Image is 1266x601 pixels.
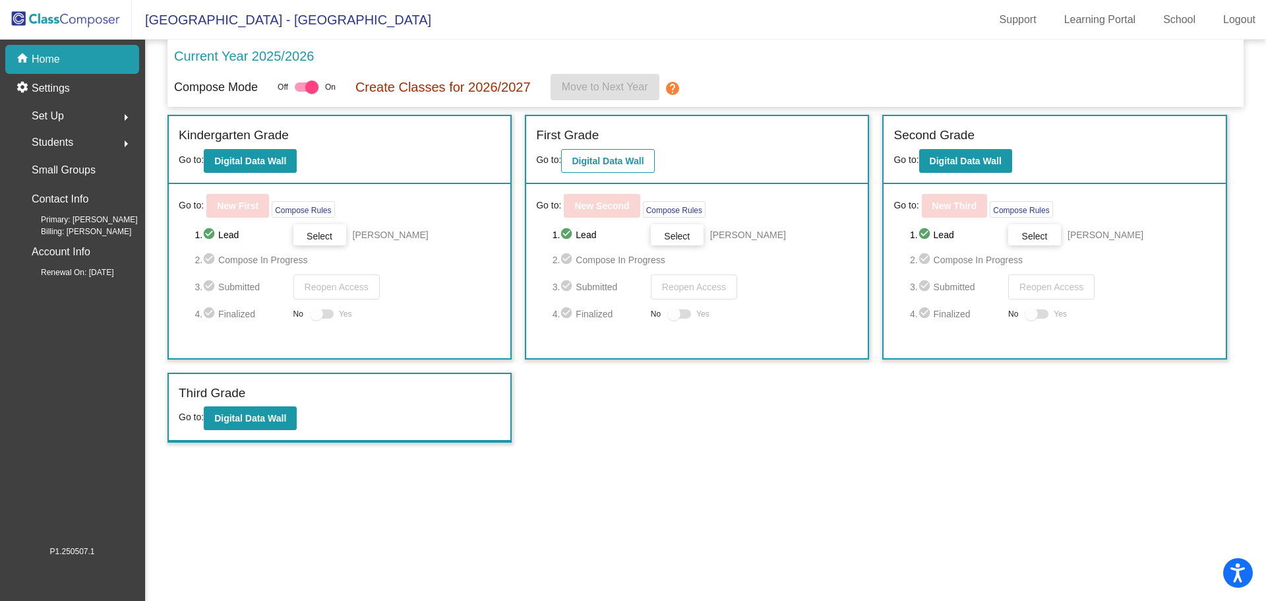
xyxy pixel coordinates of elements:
[932,201,977,211] b: New Third
[20,267,113,278] span: Renewal On: [DATE]
[179,126,289,145] label: Kindergarten Grade
[132,9,431,30] span: [GEOGRAPHIC_DATA] - [GEOGRAPHIC_DATA]
[560,227,576,243] mat-icon: check_circle
[202,252,218,268] mat-icon: check_circle
[651,274,737,300] button: Reopen Access
[16,80,32,96] mat-icon: settings
[179,412,204,422] span: Go to:
[919,149,1012,173] button: Digital Data Wall
[293,308,303,320] span: No
[1054,306,1067,322] span: Yes
[32,80,70,96] p: Settings
[204,406,297,430] button: Digital Data Wall
[1213,9,1266,30] a: Logout
[536,126,599,145] label: First Grade
[305,282,369,292] span: Reopen Access
[179,199,204,212] span: Go to:
[353,228,429,241] span: [PERSON_NAME]
[278,81,288,93] span: Off
[572,156,644,166] b: Digital Data Wall
[195,306,286,322] span: 4. Finalized
[560,279,576,295] mat-icon: check_circle
[1008,308,1018,320] span: No
[536,199,561,212] span: Go to:
[1008,274,1095,300] button: Reopen Access
[214,413,286,424] b: Digital Data Wall
[32,107,64,125] span: Set Up
[651,308,661,320] span: No
[204,149,297,173] button: Digital Data Wall
[1054,9,1147,30] a: Learning Portal
[206,194,269,218] button: New First
[560,306,576,322] mat-icon: check_circle
[910,306,1002,322] span: 4. Finalized
[202,227,218,243] mat-icon: check_circle
[174,79,258,96] p: Compose Mode
[574,201,629,211] b: New Second
[1019,282,1083,292] span: Reopen Access
[918,306,934,322] mat-icon: check_circle
[910,227,1002,243] span: 1. Lead
[339,306,352,322] span: Yes
[696,306,709,322] span: Yes
[1068,228,1143,241] span: [PERSON_NAME]
[195,252,500,268] span: 2. Compose In Progress
[643,201,706,218] button: Compose Rules
[214,156,286,166] b: Digital Data Wall
[16,51,32,67] mat-icon: home
[1022,231,1048,241] span: Select
[665,80,680,96] mat-icon: help
[560,252,576,268] mat-icon: check_circle
[553,279,644,295] span: 3. Submitted
[118,136,134,152] mat-icon: arrow_right
[922,194,988,218] button: New Third
[989,9,1047,30] a: Support
[918,279,934,295] mat-icon: check_circle
[1153,9,1206,30] a: School
[564,194,640,218] button: New Second
[325,81,336,93] span: On
[893,154,919,165] span: Go to:
[553,252,859,268] span: 2. Compose In Progress
[217,201,258,211] b: New First
[930,156,1002,166] b: Digital Data Wall
[195,279,286,295] span: 3. Submitted
[118,110,134,125] mat-icon: arrow_right
[710,228,786,241] span: [PERSON_NAME]
[918,227,934,243] mat-icon: check_circle
[32,190,88,208] p: Contact Info
[536,154,561,165] span: Go to:
[32,51,60,67] p: Home
[893,199,919,212] span: Go to:
[174,46,314,66] p: Current Year 2025/2026
[293,224,346,245] button: Select
[990,201,1052,218] button: Compose Rules
[664,231,690,241] span: Select
[553,227,644,243] span: 1. Lead
[202,306,218,322] mat-icon: check_circle
[355,77,531,97] p: Create Classes for 2026/2027
[272,201,334,218] button: Compose Rules
[553,306,644,322] span: 4. Finalized
[910,252,1216,268] span: 2. Compose In Progress
[32,161,96,179] p: Small Groups
[551,74,659,100] button: Move to Next Year
[32,133,73,152] span: Students
[307,231,332,241] span: Select
[179,154,204,165] span: Go to:
[893,126,975,145] label: Second Grade
[651,224,704,245] button: Select
[662,282,726,292] span: Reopen Access
[20,226,131,237] span: Billing: [PERSON_NAME]
[32,243,90,261] p: Account Info
[20,214,138,226] span: Primary: [PERSON_NAME]
[918,252,934,268] mat-icon: check_circle
[293,274,380,300] button: Reopen Access
[179,384,245,403] label: Third Grade
[910,279,1002,295] span: 3. Submitted
[561,149,654,173] button: Digital Data Wall
[195,227,286,243] span: 1. Lead
[562,81,648,92] span: Move to Next Year
[202,279,218,295] mat-icon: check_circle
[1008,224,1061,245] button: Select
